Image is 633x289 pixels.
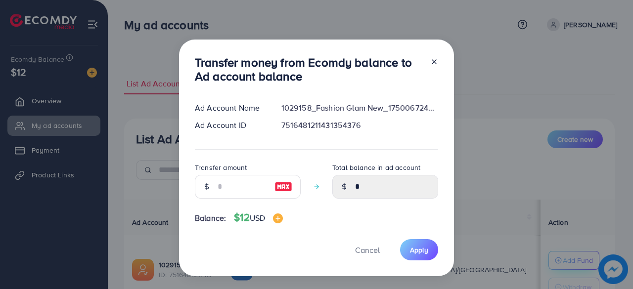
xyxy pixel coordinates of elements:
h4: $12 [234,211,283,224]
img: image [274,181,292,193]
label: Transfer amount [195,163,247,172]
div: Ad Account ID [187,120,273,131]
img: image [273,213,283,223]
div: 1029158_Fashion Glam New_1750067246612 [273,102,446,114]
button: Cancel [343,239,392,260]
button: Apply [400,239,438,260]
span: Cancel [355,245,380,255]
span: Apply [410,245,428,255]
div: Ad Account Name [187,102,273,114]
span: Balance: [195,212,226,224]
span: USD [250,212,265,223]
label: Total balance in ad account [332,163,420,172]
div: 7516481211431354376 [273,120,446,131]
h3: Transfer money from Ecomdy balance to Ad account balance [195,55,422,84]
